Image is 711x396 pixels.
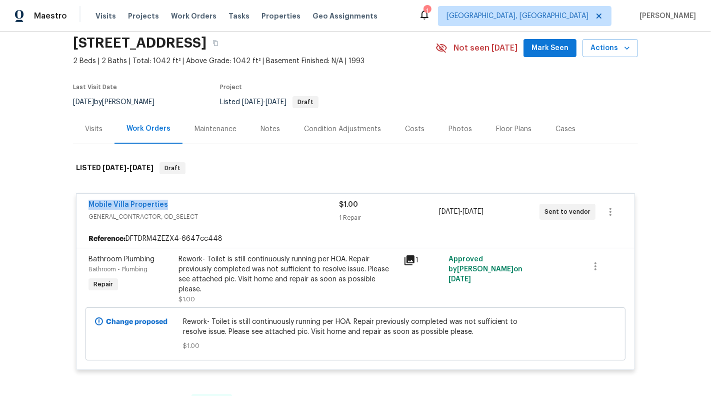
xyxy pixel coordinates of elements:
[76,230,634,248] div: DFTDRM4ZEZX4-6647cc448
[102,164,153,171] span: -
[183,341,528,351] span: $1.00
[242,99,286,106] span: -
[88,266,147,272] span: Bathroom - Plumbing
[531,42,568,55] span: Mark Seen
[73,84,117,90] span: Last Visit Date
[403,254,442,266] div: 1
[293,99,317,105] span: Draft
[126,124,170,134] div: Work Orders
[88,201,168,208] a: Mobile Villa Properties
[220,84,242,90] span: Project
[446,11,588,21] span: [GEOGRAPHIC_DATA], [GEOGRAPHIC_DATA]
[73,56,435,66] span: 2 Beds | 2 Baths | Total: 1042 ft² | Above Grade: 1042 ft² | Basement Finished: N/A | 1993
[220,99,318,106] span: Listed
[73,96,166,108] div: by [PERSON_NAME]
[439,208,460,215] span: [DATE]
[34,11,67,21] span: Maestro
[261,11,300,21] span: Properties
[160,163,184,173] span: Draft
[423,6,430,16] div: 1
[228,13,249,20] span: Tasks
[76,162,153,174] h6: LISTED
[183,317,528,337] span: Rework- Toilet is still continuously running per HOA. Repair previously completed was not suffici...
[260,124,280,134] div: Notes
[448,124,472,134] div: Photos
[544,207,594,217] span: Sent to vendor
[590,42,630,55] span: Actions
[73,99,94,106] span: [DATE]
[453,43,517,53] span: Not seen [DATE]
[95,11,116,21] span: Visits
[242,99,263,106] span: [DATE]
[89,279,117,289] span: Repair
[523,39,576,58] button: Mark Seen
[304,124,381,134] div: Condition Adjustments
[635,11,696,21] span: [PERSON_NAME]
[88,256,154,263] span: Bathroom Plumbing
[194,124,236,134] div: Maintenance
[73,152,638,184] div: LISTED [DATE]-[DATE]Draft
[312,11,377,21] span: Geo Assignments
[171,11,216,21] span: Work Orders
[128,11,159,21] span: Projects
[339,201,358,208] span: $1.00
[88,234,125,244] b: Reference:
[339,213,439,223] div: 1 Repair
[178,254,397,294] div: Rework- Toilet is still continuously running per HOA. Repair previously completed was not suffici...
[73,38,206,48] h2: [STREET_ADDRESS]
[448,276,471,283] span: [DATE]
[582,39,638,58] button: Actions
[88,212,339,222] span: GENERAL_CONTRACTOR, OD_SELECT
[439,207,484,217] span: -
[463,208,484,215] span: [DATE]
[555,124,575,134] div: Cases
[102,164,126,171] span: [DATE]
[265,99,286,106] span: [DATE]
[496,124,531,134] div: Floor Plans
[85,124,102,134] div: Visits
[448,256,522,283] span: Approved by [PERSON_NAME] on
[178,296,195,302] span: $1.00
[106,318,167,325] b: Change proposed
[129,164,153,171] span: [DATE]
[405,124,424,134] div: Costs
